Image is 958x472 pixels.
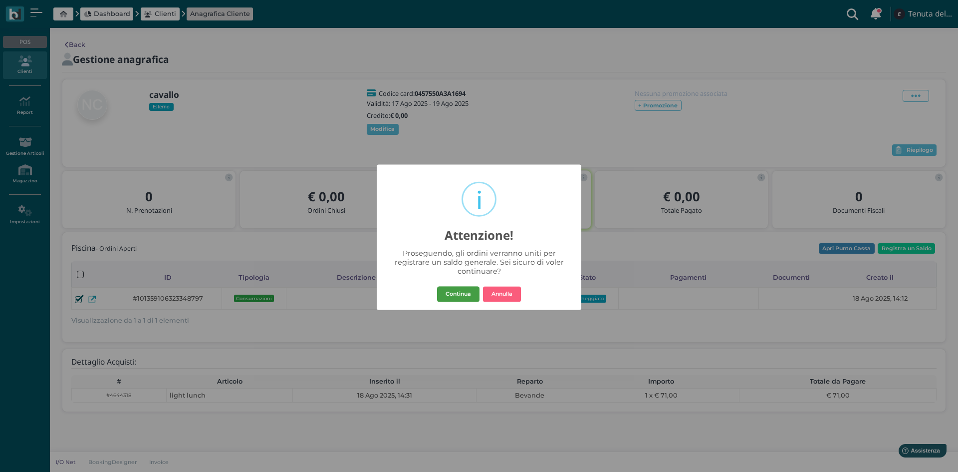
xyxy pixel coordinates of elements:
[29,8,66,15] span: Assistenza
[388,249,570,276] div: Proseguendo, gli ordini verranno uniti per registrare un saldo generale. Sei sicuro di voler cont...
[483,286,521,302] button: Annulla
[476,184,482,216] div: i
[437,286,479,302] button: Continua
[377,219,581,242] h2: Attenzione!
